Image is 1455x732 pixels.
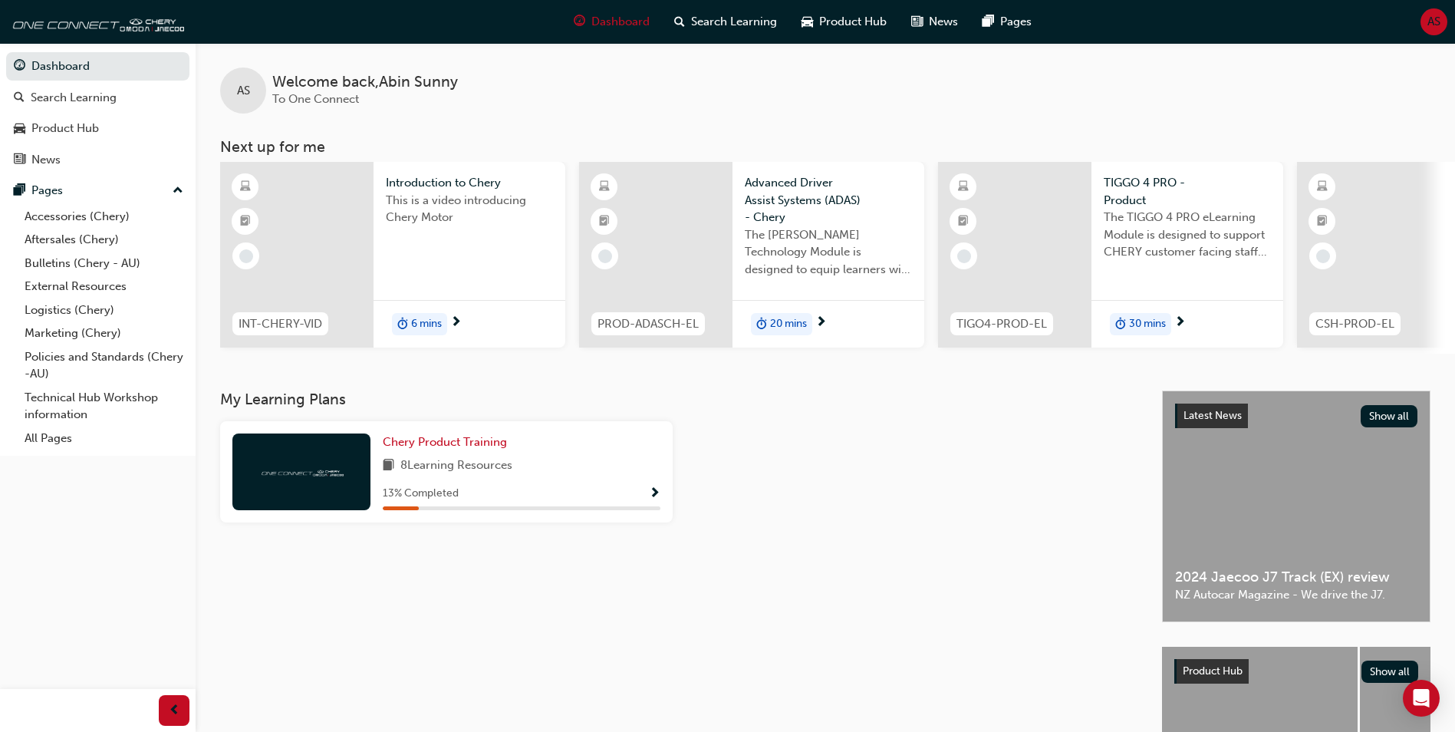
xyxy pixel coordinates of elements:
span: pages-icon [983,12,994,31]
span: This is a video introducing Chery Motor [386,192,553,226]
span: prev-icon [169,701,180,720]
span: duration-icon [397,315,408,335]
button: Show Progress [649,484,660,503]
a: Policies and Standards (Chery -AU) [18,345,189,386]
a: news-iconNews [899,6,970,38]
div: Search Learning [31,89,117,107]
a: car-iconProduct Hub [789,6,899,38]
span: Latest News [1183,409,1242,422]
div: Open Intercom Messenger [1403,680,1440,717]
span: booktick-icon [1317,212,1328,232]
span: CSH-PROD-EL [1315,315,1394,333]
span: 2024 Jaecoo J7 Track (EX) review [1175,569,1417,586]
span: learningRecordVerb_NONE-icon [1316,249,1330,263]
span: duration-icon [1115,315,1126,335]
span: The [PERSON_NAME] Technology Module is designed to equip learners with essential knowledge about ... [745,226,912,279]
a: Product HubShow all [1174,659,1418,684]
span: learningResourceType_ELEARNING-icon [1317,177,1328,197]
span: news-icon [14,153,25,167]
span: car-icon [14,122,25,136]
span: The TIGGO 4 PRO eLearning Module is designed to support CHERY customer facing staff with the prod... [1104,209,1271,261]
img: oneconnect [8,6,184,37]
span: 20 mins [770,315,807,333]
a: guage-iconDashboard [561,6,662,38]
span: learningResourceType_ELEARNING-icon [958,177,969,197]
a: INT-CHERY-VIDIntroduction to CheryThis is a video introducing Chery Motorduration-icon6 mins [220,162,565,348]
img: oneconnect [259,464,344,479]
span: book-icon [383,457,394,476]
a: Bulletins (Chery - AU) [18,252,189,275]
span: AS [1427,13,1440,31]
div: Pages [31,182,63,199]
span: Show Progress [649,487,660,501]
span: 6 mins [411,315,442,333]
span: Product Hub [1183,664,1243,678]
a: Accessories (Chery) [18,205,189,229]
span: booktick-icon [958,212,969,232]
button: DashboardSearch LearningProduct HubNews [6,49,189,176]
span: guage-icon [14,60,25,74]
span: News [929,13,958,31]
h3: My Learning Plans [220,391,1137,408]
span: learningRecordVerb_NONE-icon [957,249,971,263]
span: INT-CHERY-VID [239,315,322,333]
div: News [31,151,61,169]
button: Show all [1361,405,1418,427]
button: AS [1420,8,1447,35]
span: 8 Learning Resources [400,457,512,476]
a: Chery Product Training [383,434,513,451]
span: TIGGO 4 PRO - Product [1104,174,1271,209]
a: Dashboard [6,52,189,81]
a: Aftersales (Chery) [18,228,189,252]
a: News [6,146,189,174]
span: Pages [1000,13,1032,31]
a: Latest NewsShow all2024 Jaecoo J7 Track (EX) reviewNZ Autocar Magazine - We drive the J7. [1162,391,1430,622]
span: learningResourceType_ELEARNING-icon [240,177,251,197]
a: Latest NewsShow all [1175,404,1417,428]
span: next-icon [815,316,827,330]
span: booktick-icon [599,212,610,232]
span: pages-icon [14,184,25,198]
span: 13 % Completed [383,485,459,503]
a: TIGO4-PROD-ELTIGGO 4 PRO - ProductThe TIGGO 4 PRO eLearning Module is designed to support CHERY c... [938,162,1283,348]
span: learningRecordVerb_NONE-icon [598,249,612,263]
span: TIGO4-PROD-EL [956,315,1047,333]
span: 30 mins [1129,315,1166,333]
span: up-icon [173,181,183,201]
span: learningRecordVerb_NONE-icon [239,249,253,263]
span: AS [237,82,250,100]
a: PROD-ADASCH-ELAdvanced Driver Assist Systems (ADAS) - CheryThe [PERSON_NAME] Technology Module is... [579,162,924,348]
span: Product Hub [819,13,887,31]
span: search-icon [14,91,25,105]
span: news-icon [911,12,923,31]
a: All Pages [18,427,189,450]
span: car-icon [802,12,813,31]
button: Pages [6,176,189,205]
button: Show all [1361,661,1419,683]
a: Technical Hub Workshop information [18,386,189,427]
span: Search Learning [691,13,777,31]
a: Marketing (Chery) [18,321,189,345]
span: Chery Product Training [383,435,507,449]
a: External Resources [18,275,189,298]
a: search-iconSearch Learning [662,6,789,38]
span: Welcome back , Abin Sunny [272,74,458,91]
span: Advanced Driver Assist Systems (ADAS) - Chery [745,174,912,226]
span: Introduction to Chery [386,174,553,192]
a: Search Learning [6,84,189,112]
h3: Next up for me [196,138,1455,156]
div: Product Hub [31,120,99,137]
span: learningResourceType_ELEARNING-icon [599,177,610,197]
a: Logistics (Chery) [18,298,189,322]
a: pages-iconPages [970,6,1044,38]
span: PROD-ADASCH-EL [597,315,699,333]
span: booktick-icon [240,212,251,232]
span: Dashboard [591,13,650,31]
span: next-icon [450,316,462,330]
span: NZ Autocar Magazine - We drive the J7. [1175,586,1417,604]
span: next-icon [1174,316,1186,330]
span: To One Connect [272,92,359,106]
a: Product Hub [6,114,189,143]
